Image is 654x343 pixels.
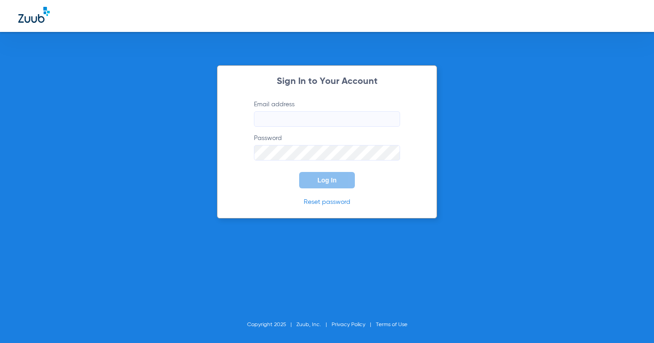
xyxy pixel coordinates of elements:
[254,100,400,127] label: Email address
[376,322,407,327] a: Terms of Use
[254,134,400,161] label: Password
[317,177,337,184] span: Log In
[254,145,400,161] input: Password
[296,320,332,329] li: Zuub, Inc.
[304,199,350,205] a: Reset password
[332,322,365,327] a: Privacy Policy
[240,77,414,86] h2: Sign In to Your Account
[299,172,355,188] button: Log In
[247,320,296,329] li: Copyright 2025
[18,7,50,23] img: Zuub Logo
[254,111,400,127] input: Email address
